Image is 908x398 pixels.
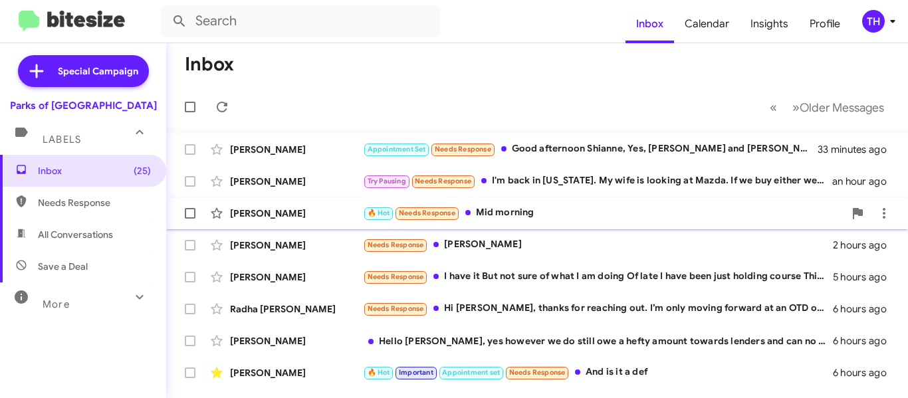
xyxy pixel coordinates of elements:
[363,301,833,316] div: Hi [PERSON_NAME], thanks for reaching out. I’m only moving forward at an OTD of $40k on the Tucso...
[38,196,151,209] span: Needs Response
[818,143,897,156] div: 33 minutes ago
[230,143,363,156] div: [PERSON_NAME]
[770,99,777,116] span: «
[832,175,897,188] div: an hour ago
[43,298,70,310] span: More
[862,10,885,33] div: TH
[230,302,363,316] div: Radha [PERSON_NAME]
[799,5,851,43] a: Profile
[363,173,832,189] div: I'm back in [US_STATE]. My wife is looking at Mazda. If we buy either we will buy in [US_STATE] s...
[784,94,892,121] button: Next
[368,272,424,281] span: Needs Response
[368,177,406,185] span: Try Pausing
[740,5,799,43] a: Insights
[762,94,785,121] button: Previous
[43,134,81,146] span: Labels
[134,164,151,177] span: (25)
[363,142,818,157] div: Good afternoon Shianne, Yes, [PERSON_NAME] and [PERSON_NAME] were all very helpful. Each one spen...
[38,228,113,241] span: All Conversations
[368,209,390,217] span: 🔥 Hot
[762,94,892,121] nav: Page navigation example
[363,365,833,380] div: And is it a def
[185,54,234,75] h1: Inbox
[399,209,455,217] span: Needs Response
[38,260,88,273] span: Save a Deal
[435,145,491,153] span: Needs Response
[415,177,471,185] span: Needs Response
[368,368,390,377] span: 🔥 Hot
[368,145,426,153] span: Appointment Set
[625,5,674,43] a: Inbox
[833,239,897,252] div: 2 hours ago
[833,366,897,379] div: 6 hours ago
[230,239,363,252] div: [PERSON_NAME]
[363,269,833,284] div: I have it But not sure of what I am doing Of late I have been just holding course Thinking more a...
[363,237,833,252] div: [PERSON_NAME]
[674,5,740,43] a: Calendar
[38,164,151,177] span: Inbox
[10,99,157,112] div: Parks of [GEOGRAPHIC_DATA]
[833,334,897,348] div: 6 hours ago
[833,270,897,284] div: 5 hours ago
[18,55,149,87] a: Special Campaign
[399,368,433,377] span: Important
[363,205,844,221] div: Mid morning
[792,99,800,116] span: »
[368,304,424,313] span: Needs Response
[800,100,884,115] span: Older Messages
[509,368,566,377] span: Needs Response
[161,5,440,37] input: Search
[833,302,897,316] div: 6 hours ago
[368,241,424,249] span: Needs Response
[230,207,363,220] div: [PERSON_NAME]
[851,10,893,33] button: TH
[58,64,138,78] span: Special Campaign
[442,368,500,377] span: Appointment set
[230,366,363,379] div: [PERSON_NAME]
[230,270,363,284] div: [PERSON_NAME]
[230,334,363,348] div: [PERSON_NAME]
[230,175,363,188] div: [PERSON_NAME]
[363,334,833,348] div: Hello [PERSON_NAME], yes however we do still owe a hefty amount towards lenders and can no longer...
